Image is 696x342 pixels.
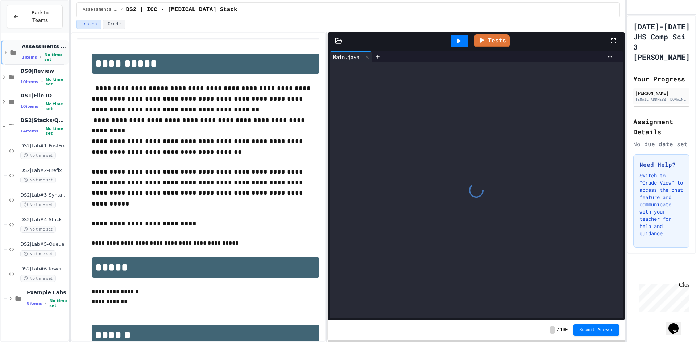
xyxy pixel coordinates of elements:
[46,102,67,111] span: No time set
[20,152,56,159] span: No time set
[20,177,56,183] span: No time set
[49,299,67,308] span: No time set
[20,117,67,123] span: DS2|Stacks/Queues
[639,172,683,237] p: Switch to "Grade View" to access the chat feature and communicate with your teacher for help and ...
[20,217,67,223] span: DS2|Lab#4-Stack
[20,92,67,99] span: DS1|File IO
[550,326,555,334] span: -
[46,77,67,86] span: No time set
[45,300,46,306] span: •
[636,282,689,312] iframe: chat widget
[40,54,41,60] span: •
[22,55,37,60] span: 1 items
[20,68,67,74] span: DS0|Review
[20,192,67,198] span: DS2|Lab#3-Syntax Checker
[633,117,689,137] h2: Assignment Details
[573,324,619,336] button: Submit Answer
[20,226,56,233] span: No time set
[44,52,67,62] span: No time set
[633,74,689,84] h2: Your Progress
[633,21,690,62] h1: [DATE]-[DATE] JHS Comp Sci 3 [PERSON_NAME]
[7,5,63,28] button: Back to Teams
[666,313,689,335] iframe: chat widget
[20,168,67,174] span: DS2|Lab#2-Prefix
[20,241,67,248] span: DS2|Lab#5-Queue
[22,43,67,50] span: Assessments Labs [DATE] - [DATE]
[635,90,687,96] div: [PERSON_NAME]
[330,51,372,62] div: Main.java
[83,7,117,13] span: Assessments Labs 2025 - 2026
[27,289,67,296] span: Example Labs
[24,9,57,24] span: Back to Teams
[330,53,363,61] div: Main.java
[474,34,510,47] a: Tests
[633,140,689,148] div: No due date set
[635,97,687,102] div: [EMAIL_ADDRESS][DOMAIN_NAME]
[556,327,559,333] span: /
[103,20,125,29] button: Grade
[41,79,43,85] span: •
[46,126,67,136] span: No time set
[76,20,101,29] button: Lesson
[126,5,237,14] span: DS2 | ICC - Stutter Stack
[20,104,38,109] span: 10 items
[20,275,56,282] span: No time set
[41,104,43,109] span: •
[27,301,42,306] span: 8 items
[560,327,568,333] span: 100
[20,201,56,208] span: No time set
[20,143,67,149] span: DS2|Lab#1-PostFix
[41,128,43,134] span: •
[20,129,38,134] span: 14 items
[639,160,683,169] h3: Need Help?
[120,7,123,13] span: /
[20,80,38,84] span: 10 items
[3,3,50,46] div: Chat with us now!Close
[20,250,56,257] span: No time set
[579,327,613,333] span: Submit Answer
[20,266,67,272] span: DS2|Lab#6-Tower of [GEOGRAPHIC_DATA](Extra Credit)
